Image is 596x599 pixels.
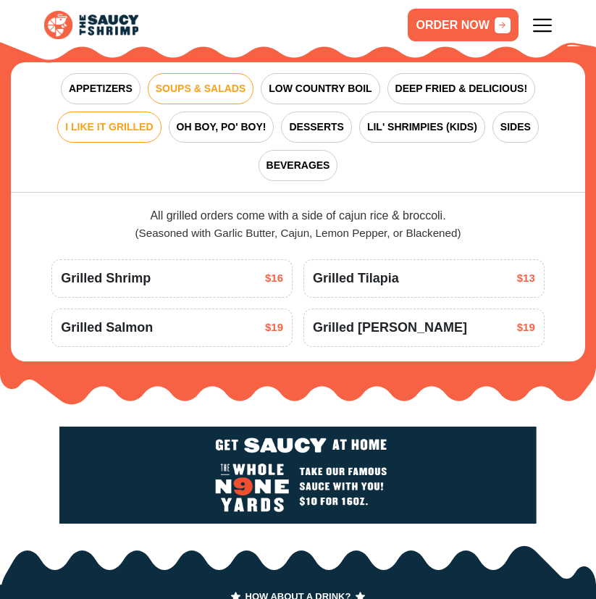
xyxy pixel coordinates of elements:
div: All grilled orders come with a side of cajun rice & broccoli. [51,207,545,242]
span: SOUPS & SALADS [156,81,245,96]
span: LOW COUNTRY BOIL [269,81,372,96]
button: BEVERAGES [259,150,338,181]
span: OH BOY, PO' BOY! [177,120,266,135]
button: LIL' SHRIMPIES (KIDS) [359,112,485,143]
span: Grilled Salmon [61,318,153,338]
button: SOUPS & SALADS [148,73,253,104]
span: LIL' SHRIMPIES (KIDS) [367,120,477,135]
span: Grilled [PERSON_NAME] [313,318,467,338]
span: $19 [265,319,283,336]
span: $16 [265,270,283,287]
img: logo [44,11,138,39]
span: APPETIZERS [69,81,133,96]
a: ORDER NOW [408,9,518,41]
button: I LIKE IT GRILLED [57,112,161,143]
button: SIDES [492,112,539,143]
span: Grilled Tilapia [313,269,399,288]
span: SIDES [500,120,531,135]
img: logo [59,427,536,524]
span: DEEP FRIED & DELICIOUS! [395,81,528,96]
span: (Seasoned with Garlic Butter, Cajun, Lemon Pepper, or Blackened) [135,227,461,239]
button: DESSERTS [281,112,351,143]
button: DEEP FRIED & DELICIOUS! [387,73,536,104]
span: BEVERAGES [266,158,330,173]
span: $13 [517,270,535,287]
span: $19 [517,319,535,336]
span: Grilled Shrimp [61,269,151,288]
button: OH BOY, PO' BOY! [169,112,274,143]
button: LOW COUNTRY BOIL [261,73,379,104]
span: DESSERTS [289,120,343,135]
span: I LIKE IT GRILLED [65,120,153,135]
button: APPETIZERS [61,73,140,104]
